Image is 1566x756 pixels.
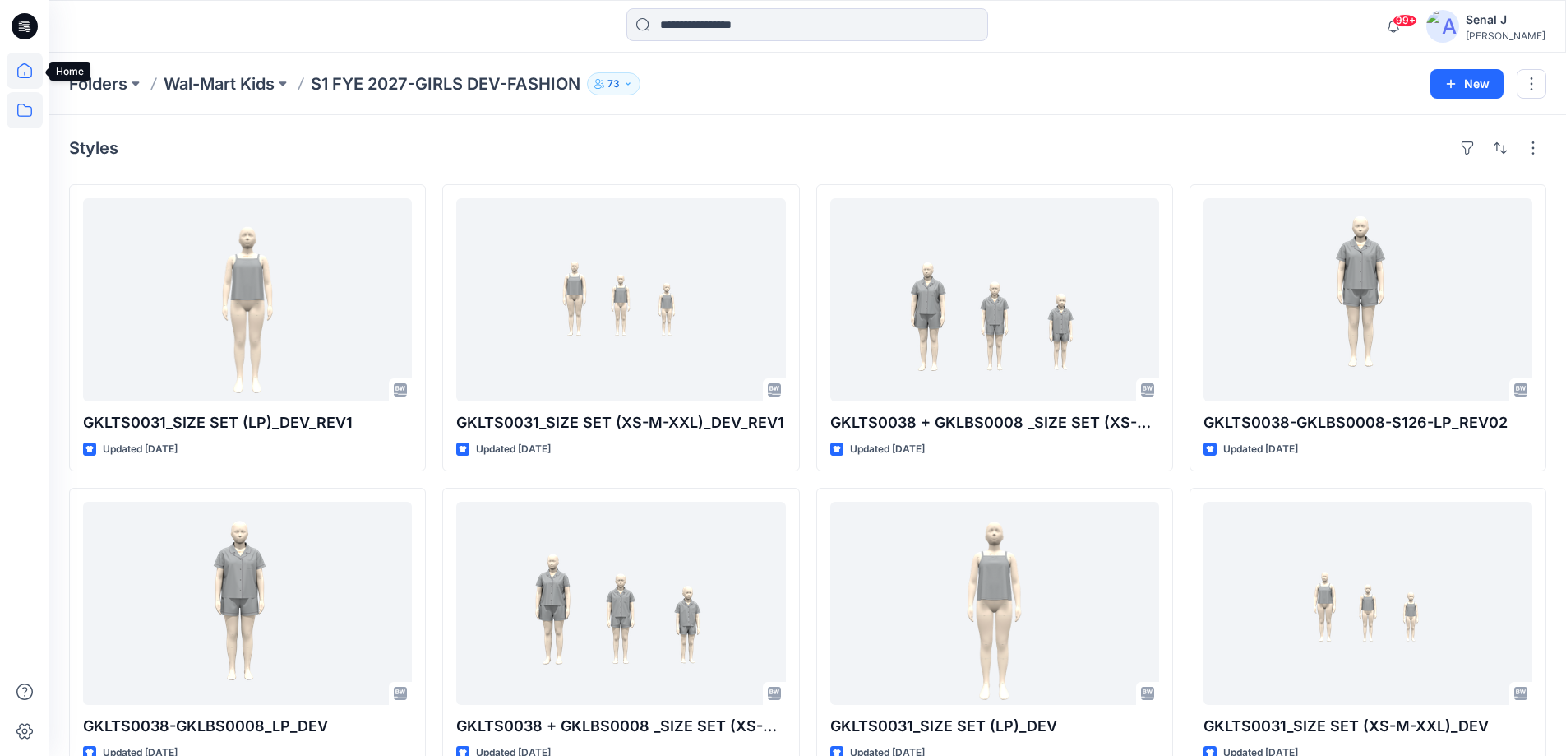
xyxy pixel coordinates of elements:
[1203,502,1532,705] a: GKLTS0031_SIZE SET (XS-M-XXL)_DEV
[456,411,785,434] p: GKLTS0031_SIZE SET (XS-M-XXL)_DEV_REV1
[1203,198,1532,401] a: GKLTS0038-GKLBS0008-S126-LP_REV02
[164,72,275,95] a: Wal-Mart Kids
[1203,715,1532,738] p: GKLTS0031_SIZE SET (XS-M-XXL)_DEV
[1426,10,1459,43] img: avatar
[83,198,412,401] a: GKLTS0031_SIZE SET (LP)_DEV_REV1
[830,502,1159,705] a: GKLTS0031_SIZE SET (LP)_DEV
[456,198,785,401] a: GKLTS0031_SIZE SET (XS-M-XXL)_DEV_REV1
[830,198,1159,401] a: GKLTS0038 + GKLBS0008 _SIZE SET (XS-M-XXL)_REV02
[476,441,551,458] p: Updated [DATE]
[103,441,178,458] p: Updated [DATE]
[69,138,118,158] h4: Styles
[1466,10,1545,30] div: Senal J
[456,502,785,705] a: GKLTS0038 + GKLBS0008 _SIZE SET (XS-M-XXL)_DEV
[1393,14,1417,27] span: 99+
[587,72,640,95] button: 73
[1430,69,1504,99] button: New
[83,715,412,738] p: GKLTS0038-GKLBS0008_LP_DEV
[83,502,412,705] a: GKLTS0038-GKLBS0008_LP_DEV
[850,441,925,458] p: Updated [DATE]
[830,715,1159,738] p: GKLTS0031_SIZE SET (LP)_DEV
[311,72,580,95] p: S1 FYE 2027-GIRLS DEV-FASHION
[1466,30,1545,42] div: [PERSON_NAME]
[69,72,127,95] a: Folders
[830,411,1159,434] p: GKLTS0038 + GKLBS0008 _SIZE SET (XS-M-XXL)_REV02
[607,75,620,93] p: 73
[1223,441,1298,458] p: Updated [DATE]
[83,411,412,434] p: GKLTS0031_SIZE SET (LP)_DEV_REV1
[1203,411,1532,434] p: GKLTS0038-GKLBS0008-S126-LP_REV02
[456,715,785,738] p: GKLTS0038 + GKLBS0008 _SIZE SET (XS-M-XXL)_DEV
